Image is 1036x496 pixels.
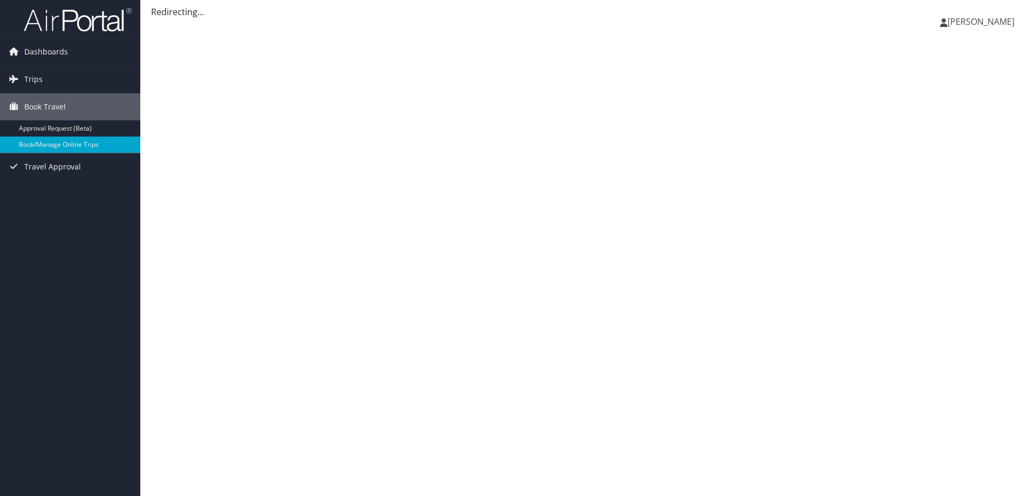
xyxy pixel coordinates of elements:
[24,66,43,93] span: Trips
[24,153,81,180] span: Travel Approval
[151,5,1025,18] div: Redirecting...
[940,5,1025,38] a: [PERSON_NAME]
[24,38,68,65] span: Dashboards
[24,93,66,120] span: Book Travel
[948,16,1014,28] span: [PERSON_NAME]
[24,7,132,32] img: airportal-logo.png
